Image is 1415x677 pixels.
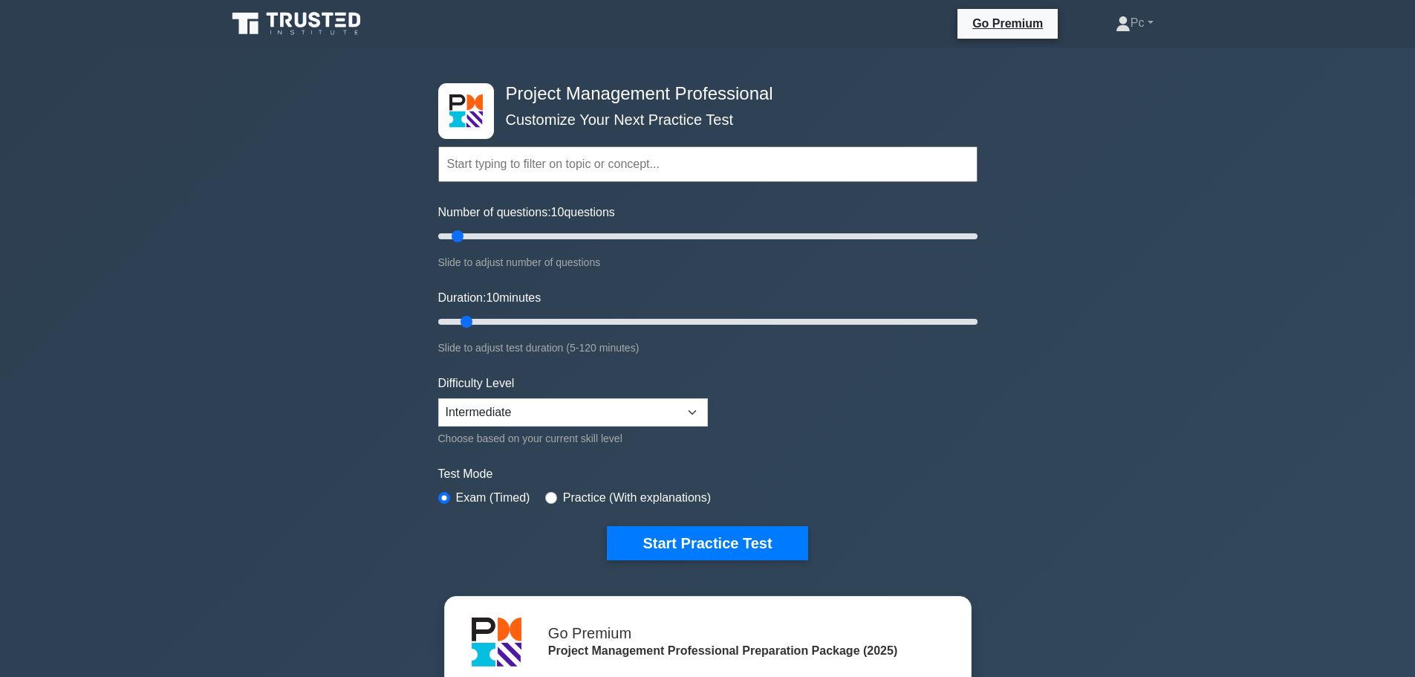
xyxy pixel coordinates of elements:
input: Start typing to filter on topic or concept... [438,146,978,182]
div: Slide to adjust number of questions [438,253,978,271]
button: Start Practice Test [607,526,807,560]
span: 10 [551,206,565,218]
label: Exam (Timed) [456,489,530,507]
div: Slide to adjust test duration (5-120 minutes) [438,339,978,357]
h4: Project Management Professional [500,83,905,105]
label: Duration: minutes [438,289,541,307]
label: Difficulty Level [438,375,515,392]
a: Pc [1080,8,1189,38]
a: Go Premium [963,14,1052,33]
span: 10 [486,291,499,304]
div: Choose based on your current skill level [438,430,708,447]
label: Practice (With explanations) [563,489,711,507]
label: Test Mode [438,465,978,483]
label: Number of questions: questions [438,204,615,221]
